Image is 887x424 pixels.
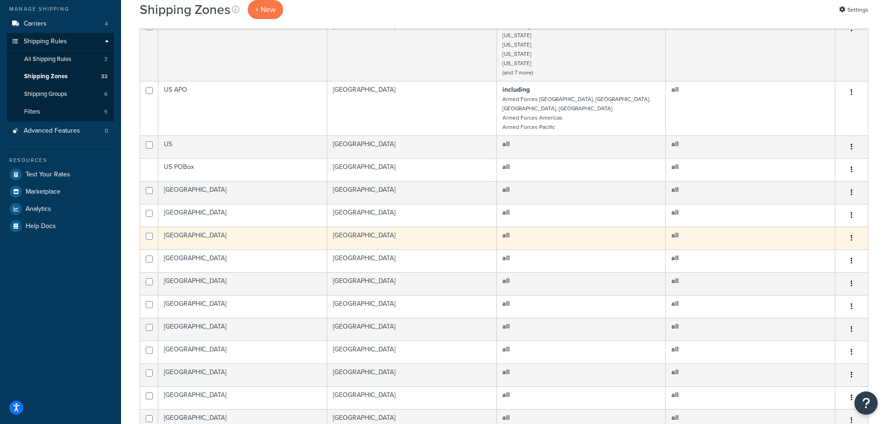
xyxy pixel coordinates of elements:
li: Shipping Rules [7,33,114,121]
a: Shipping Groups 6 [7,86,114,103]
b: all [671,85,679,94]
span: Shipping Zones [24,73,68,81]
b: all [502,413,510,423]
li: Filters [7,103,114,121]
td: [GEOGRAPHIC_DATA] [327,17,497,81]
b: all [671,253,679,263]
a: Carriers 4 [7,15,114,33]
td: [GEOGRAPHIC_DATA] [158,272,327,295]
a: Filters 5 [7,103,114,121]
a: Analytics [7,201,114,217]
b: all [671,162,679,172]
td: [GEOGRAPHIC_DATA] [158,227,327,249]
td: [GEOGRAPHIC_DATA] [327,341,497,363]
td: [GEOGRAPHIC_DATA] [327,181,497,204]
b: all [671,230,679,240]
small: (and 7 more) [502,68,533,77]
span: Shipping Rules [24,38,67,46]
li: All Shipping Rules [7,51,114,68]
small: Armed Forces Americas [502,114,562,122]
b: all [502,253,510,263]
td: [GEOGRAPHIC_DATA] [158,363,327,386]
a: All Shipping Rules 3 [7,51,114,68]
li: Shipping Groups [7,86,114,103]
b: all [671,413,679,423]
td: [GEOGRAPHIC_DATA] [158,386,327,409]
span: Test Your Rates [26,171,70,179]
a: Help Docs [7,218,114,235]
b: all [671,390,679,400]
b: all [671,208,679,217]
small: Armed Forces Pacific [502,123,555,131]
h1: Shipping Zones [140,0,230,19]
b: all [502,344,510,354]
b: all [671,322,679,331]
a: Shipping Rules [7,33,114,50]
b: all [502,185,510,195]
span: Analytics [26,205,51,213]
span: Filters [24,108,40,116]
div: Manage Shipping [7,5,114,13]
b: all [502,230,510,240]
td: [GEOGRAPHIC_DATA] [158,341,327,363]
a: Shipping Zones 32 [7,68,114,85]
td: US [158,135,327,158]
b: all [502,208,510,217]
li: Advanced Features [7,122,114,140]
b: all [671,299,679,309]
a: Marketplace [7,183,114,200]
td: [GEOGRAPHIC_DATA] [327,318,497,341]
td: [GEOGRAPHIC_DATA] [158,181,327,204]
li: Shipping Zones [7,68,114,85]
div: Resources [7,156,114,164]
td: US POBox [158,158,327,181]
td: [GEOGRAPHIC_DATA] [158,204,327,227]
td: [GEOGRAPHIC_DATA] [327,204,497,227]
td: [GEOGRAPHIC_DATA] [327,386,497,409]
a: Advanced Features 0 [7,122,114,140]
li: Carriers [7,15,114,33]
small: [US_STATE] [502,59,531,67]
b: all [502,162,510,172]
span: 6 [104,90,108,98]
small: [US_STATE] [502,31,531,40]
b: all [502,390,510,400]
td: [GEOGRAPHIC_DATA] [327,249,497,272]
b: all [671,344,679,354]
span: Help Docs [26,222,56,230]
td: [GEOGRAPHIC_DATA] [158,249,327,272]
td: [GEOGRAPHIC_DATA] [327,272,497,295]
td: [GEOGRAPHIC_DATA] [158,295,327,318]
b: all [502,299,510,309]
button: Open Resource Center [854,391,878,415]
span: 0 [105,127,108,135]
td: [GEOGRAPHIC_DATA] [327,363,497,386]
td: [GEOGRAPHIC_DATA] [327,81,497,135]
td: [GEOGRAPHIC_DATA] [158,318,327,341]
td: [GEOGRAPHIC_DATA] [327,295,497,318]
span: Marketplace [26,188,61,196]
a: Settings [839,3,868,16]
b: including [502,85,530,94]
span: All Shipping Rules [24,55,71,63]
span: 5 [104,108,108,116]
b: all [671,139,679,149]
small: Armed Forces [GEOGRAPHIC_DATA], [GEOGRAPHIC_DATA], [GEOGRAPHIC_DATA], [GEOGRAPHIC_DATA] [502,95,650,113]
td: [GEOGRAPHIC_DATA] [327,135,497,158]
td: [GEOGRAPHIC_DATA] [327,158,497,181]
span: Carriers [24,20,47,28]
b: all [671,367,679,377]
b: all [671,185,679,195]
span: 3 [104,55,108,63]
b: all [502,139,510,149]
span: Shipping Groups [24,90,67,98]
span: 4 [105,20,108,28]
b: all [502,322,510,331]
a: Test Your Rates [7,166,114,183]
td: US 48 [158,17,327,81]
small: [US_STATE] [502,40,531,49]
td: [GEOGRAPHIC_DATA] [327,227,497,249]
